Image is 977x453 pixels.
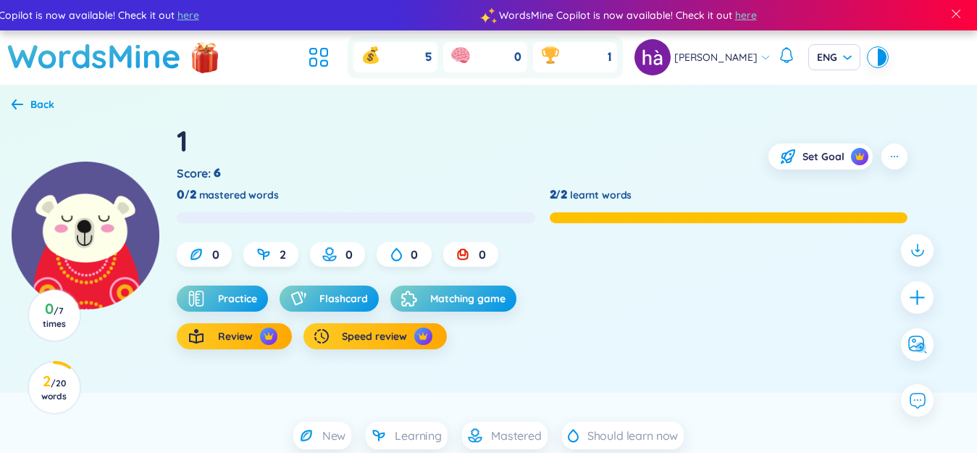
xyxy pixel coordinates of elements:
[43,305,66,329] span: / 7 times
[38,303,70,329] h3: 0
[177,286,268,312] button: Practice
[855,151,865,162] img: crown icon
[514,49,521,65] span: 0
[12,99,54,112] a: Back
[322,428,346,444] span: New
[345,246,353,262] span: 0
[802,149,844,164] span: Set Goal
[38,375,70,402] h3: 2
[212,246,219,262] span: 0
[41,378,67,402] span: / 20 words
[177,165,224,181] div: Score :
[214,165,221,181] span: 6
[176,7,198,23] span: here
[411,246,418,262] span: 0
[319,291,368,306] span: Flashcard
[218,291,257,306] span: Practice
[491,428,542,444] span: Mastered
[908,288,926,307] span: plus
[177,323,292,349] button: Reviewcrown icon
[218,329,253,344] span: Review
[177,121,188,160] div: 1
[570,187,632,203] span: learnt words
[280,246,286,262] span: 2
[479,246,486,262] span: 0
[199,187,279,203] span: mastered words
[303,323,446,349] button: Speed reviewcrown icon
[190,35,219,78] img: flashSalesIcon.a7f4f837.png
[418,331,428,341] img: crown icon
[768,144,873,170] button: Set Goalcrown icon
[674,49,758,65] span: [PERSON_NAME]
[430,291,506,306] span: Matching game
[395,428,442,444] span: Learning
[634,39,674,75] a: avatar
[817,50,852,65] span: ENG
[550,187,568,203] div: 2/2
[587,428,678,444] span: Should learn now
[7,30,181,82] a: WordsMine
[264,331,274,341] img: crown icon
[425,49,432,65] span: 5
[177,187,196,203] div: 0/2
[30,96,54,112] div: Back
[734,7,755,23] span: here
[342,329,407,344] span: Speed review
[390,286,516,312] button: Matching game
[280,286,379,312] button: Flashcard
[634,39,671,75] img: avatar
[608,49,611,65] span: 1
